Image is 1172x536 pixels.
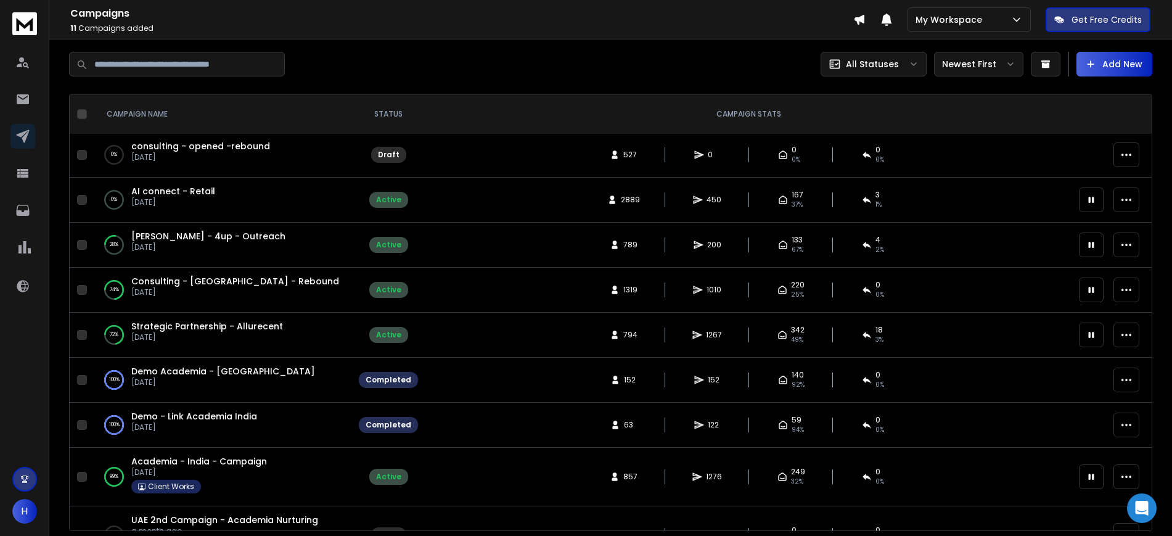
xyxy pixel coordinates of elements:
p: 0 % [111,149,117,161]
span: 3 % [875,335,883,345]
p: 99 % [110,471,118,483]
div: Completed [366,375,411,385]
span: 94 % [792,425,804,435]
img: logo [12,12,37,35]
span: 527 [623,150,637,160]
a: Demo - Link Academia India [131,410,257,423]
span: 0 % [875,380,884,390]
span: 0 [792,526,797,535]
div: Active [376,285,401,295]
div: Active [376,330,401,340]
span: 152 [708,375,720,385]
p: [DATE] [131,332,283,342]
a: [PERSON_NAME] - 4up - Outreach [131,230,285,242]
p: 74 % [110,284,119,296]
span: 152 [624,375,636,385]
span: 2 % [875,245,884,255]
a: consulting - opened -rebound [131,140,270,152]
span: 63 [624,420,636,430]
span: 49 % [791,335,803,345]
span: 37 % [792,200,803,210]
span: 789 [623,240,637,250]
td: 99%Academia - India - Campaign[DATE]Client Works [92,448,351,506]
span: 92 % [792,380,805,390]
span: 0 % [875,425,884,435]
span: 200 [707,240,721,250]
span: 0 [708,150,720,160]
td: 0%consulting - opened -rebound[DATE] [92,133,351,178]
a: Consulting - [GEOGRAPHIC_DATA] - Rebound [131,275,339,287]
a: Academia - India - Campaign [131,455,267,468]
td: 0%AI connect - Retail[DATE] [92,178,351,223]
span: 0 [792,145,797,155]
span: Demo Academia - [GEOGRAPHIC_DATA] [131,365,315,377]
td: 72%Strategic Partnership - Allurecent[DATE] [92,313,351,358]
span: 0 % [875,477,884,487]
button: Newest First [934,52,1023,76]
span: 0 [875,280,880,290]
span: 11 [70,23,76,33]
span: 25 % [791,290,804,300]
span: 0% [792,155,800,165]
button: H [12,499,37,524]
span: 794 [623,330,637,340]
p: 72 % [110,329,118,341]
p: 28 % [110,239,118,251]
p: [DATE] [131,287,339,297]
p: Client Works [148,482,194,492]
span: 857 [623,472,637,482]
p: 0 % [111,194,117,206]
th: STATUS [351,94,425,134]
span: 167 [792,190,803,200]
p: a month ago [131,526,318,536]
p: Campaigns added [70,23,853,33]
p: Get Free Credits [1072,14,1142,26]
span: 67 % [792,245,803,255]
p: [DATE] [131,152,270,162]
p: All Statuses [846,58,899,70]
a: Strategic Partnership - Allurecent [131,320,283,332]
span: 249 [791,467,805,477]
span: 0% [875,155,884,165]
span: 0 [875,526,880,535]
a: UAE 2nd Campaign - Academia Nurturing [131,514,318,526]
p: 100 % [109,419,120,431]
div: Active [376,240,401,250]
span: 1010 [707,285,721,295]
p: [DATE] [131,423,257,432]
div: Active [376,195,401,205]
td: 100%Demo - Link Academia India[DATE] [92,403,351,448]
span: 59 [792,415,801,425]
span: 2889 [621,195,640,205]
span: 1276 [706,472,722,482]
p: 100 % [109,374,120,386]
span: 1319 [623,285,637,295]
span: 18 [875,325,883,335]
span: 1267 [706,330,722,340]
span: 450 [707,195,721,205]
span: 0 [875,467,880,477]
td: 74%Consulting - [GEOGRAPHIC_DATA] - Rebound[DATE] [92,268,351,313]
span: 32 % [791,477,803,487]
p: [DATE] [131,197,215,207]
span: 0 % [875,290,884,300]
th: CAMPAIGN STATS [425,94,1072,134]
span: 0 [875,145,880,155]
div: Draft [378,150,400,160]
td: 28%[PERSON_NAME] - 4up - Outreach[DATE] [92,223,351,268]
th: CAMPAIGN NAME [92,94,351,134]
p: [DATE] [131,468,267,477]
p: My Workspace [916,14,987,26]
span: 133 [792,235,803,245]
span: 3 [875,190,880,200]
button: Add New [1076,52,1152,76]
